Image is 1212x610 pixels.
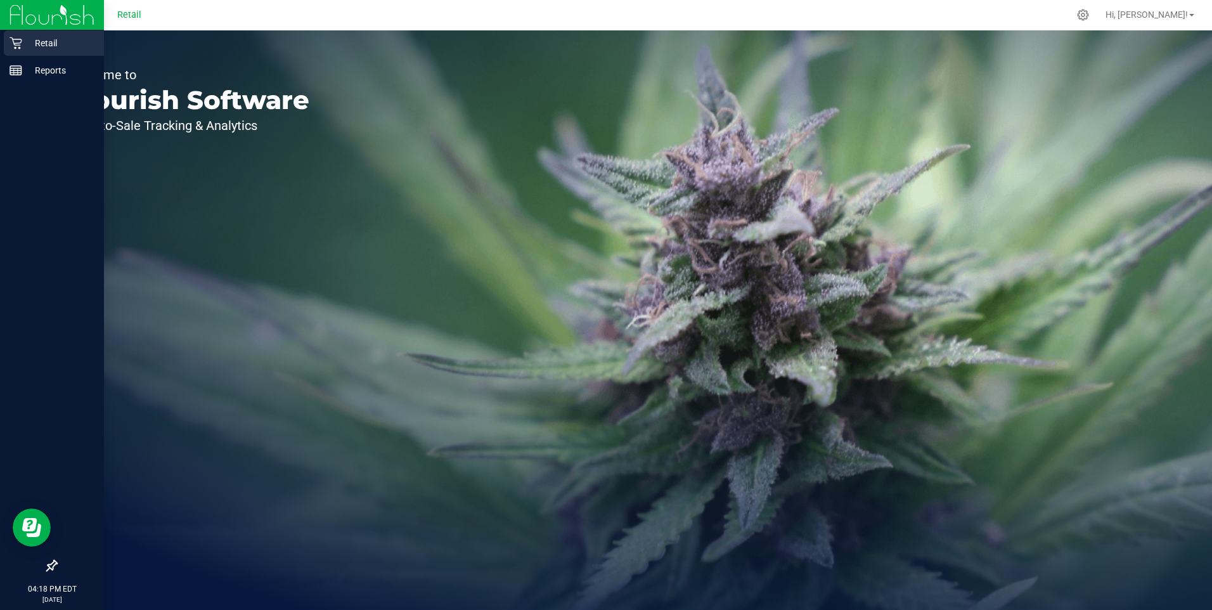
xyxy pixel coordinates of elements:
p: Welcome to [68,68,309,81]
span: Hi, [PERSON_NAME]! [1106,10,1188,20]
p: 04:18 PM EDT [6,583,98,595]
inline-svg: Reports [10,64,22,77]
p: Seed-to-Sale Tracking & Analytics [68,119,309,132]
span: Retail [117,10,141,20]
p: Reports [22,63,98,78]
p: [DATE] [6,595,98,604]
div: Manage settings [1075,9,1091,21]
iframe: Resource center [13,509,51,547]
p: Retail [22,36,98,51]
inline-svg: Retail [10,37,22,49]
p: Flourish Software [68,88,309,113]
